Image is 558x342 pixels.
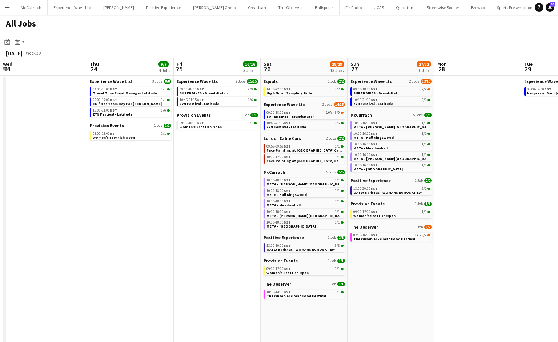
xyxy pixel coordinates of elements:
span: META - Bradford Forster Square [266,182,345,186]
div: Provision Events1 Job1/109:00-17:00BST1/1Women's Scottish Open [350,201,432,224]
span: 6/6 [167,109,170,112]
span: BST [284,121,291,125]
div: Provision Events1 Job1/109:00-17:00BST1/1Women's Scottish Open [264,258,345,281]
span: 1/1 [335,155,340,159]
span: 6/6 [422,98,427,102]
span: 1/1 [341,190,344,192]
span: 1/1 [335,290,340,294]
div: The Observer1 Job6/907:00-16:00BST1A•6/9The Observer - Great Food Festival [350,224,432,243]
span: 2 Jobs [409,79,419,84]
span: 09:00-18:00 [353,88,378,91]
span: 1/1 [422,121,427,125]
a: 10:00-18:00BST1/1META - Meadowhall [266,199,344,207]
span: 10:00-16:00 [353,142,378,146]
span: BST [110,131,117,136]
span: 10:00-18:00 [266,178,291,182]
span: BST [544,87,551,92]
span: BST [370,163,378,168]
span: BST [284,110,291,115]
span: 2/2 [341,88,344,90]
span: 1/1 [167,88,170,90]
span: 7/9 [422,88,427,91]
span: The Observer [264,281,291,287]
span: 08:00-18:00 [93,132,117,136]
span: 6/6 [341,122,344,124]
span: 2/2 [337,79,345,84]
span: 23 [2,65,12,73]
span: 07:00-16:00 [353,233,378,237]
span: BST [370,186,378,191]
span: Women's Scottish Open [180,125,222,129]
span: 5/5 [424,113,432,117]
span: 1/1 [427,122,430,124]
span: 1 Job [328,236,336,240]
a: 14:30-22:00BST2/2High Noon Sampling Role [266,87,344,95]
span: The Observer [350,224,378,230]
div: 4 Jobs [159,68,170,73]
span: EM / Ops Team Day For Pedro [93,101,162,106]
span: 3/3 [335,244,340,248]
span: BST [197,121,204,125]
span: 14/15 [334,102,345,107]
span: 1/1 [422,132,427,136]
span: 6/6 [427,99,430,101]
span: 10:00-18:00 [266,210,291,214]
span: 1/1 [335,210,340,214]
a: 10:00-18:00BST1/1META - [PERSON_NAME][GEOGRAPHIC_DATA] [266,209,344,218]
button: McCurrach [15,0,48,15]
span: 3/3 [337,236,345,240]
span: 7/9 [427,88,430,90]
span: 09:58-09:59 [266,145,291,148]
span: 1/1 [427,133,430,135]
span: 9/9 [254,88,257,90]
div: Experience Wave Ltd2 Jobs14/1509:00-18:00BST10A•8/9SUPERBIKES - BrandsHatch10:45-21:15BST6/6ZYN F... [264,102,345,136]
span: 1/1 [167,133,170,135]
button: The Observer [272,0,309,15]
a: Experience Wave Ltd2 Jobs13/15 [350,79,432,84]
a: 13:00-20:00BST2/2OATLY Baristas - WOMANS EUROS CREW [353,186,430,194]
span: 09:00-18:00 [180,121,204,125]
span: 6/9 [424,225,432,229]
span: 2/2 [337,136,345,141]
span: 1 Job [415,202,423,206]
span: 1/1 [335,145,340,148]
button: UCAS [368,0,390,15]
span: Positive Experience [350,178,391,183]
a: Experience Wave Ltd2 Jobs14/15 [264,102,345,107]
span: 1/1 [422,164,427,167]
span: 1/1 [341,156,344,158]
a: 09:00-17:00BST1/1EM / Ops Team Day For [PERSON_NAME] [93,97,170,106]
button: [PERSON_NAME] Group [187,0,242,15]
span: 24 [89,65,99,73]
span: Provision Events [264,258,298,263]
span: Week 30 [24,50,42,56]
a: Provision Events1 Job1/1 [264,258,345,263]
span: 13/15 [421,79,432,84]
span: Face Painting at London Cable Cars [266,148,352,153]
span: 1 Job [415,178,423,183]
span: Sun [350,61,359,67]
span: 26 [262,65,272,73]
span: 29 [523,65,533,73]
a: McCurrach5 Jobs5/5 [350,112,432,118]
span: 2/2 [335,88,340,91]
span: 10:00-16:00 [353,132,378,136]
span: 5 Jobs [413,113,423,117]
span: BST [110,87,117,92]
button: Fix Radio [340,0,368,15]
span: 09:00-17:00 [353,210,378,214]
span: 10:45-21:15 [180,98,204,102]
div: Experience Wave Ltd2 Jobs15/1509:00-18:00BST9/9SUPERBIKES - BrandsHatch10:45-21:15BST6/6ZYN Festi... [177,79,258,112]
span: 3 Jobs [152,79,162,84]
span: META - Bradford Forster Square [353,125,432,129]
a: Equals1 Job2/2 [264,79,345,84]
span: 1/1 [337,282,345,286]
span: 8/8 [164,79,171,84]
span: 1 Job [328,282,336,286]
span: 1/1 [167,99,170,101]
a: 10:00-16:00BST1/1META - Meadowhall [353,142,430,150]
span: BST [284,220,291,225]
span: 10:45-21:15 [266,121,291,125]
span: 09:00-17:00 [266,267,291,271]
span: 6/6 [254,99,257,101]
